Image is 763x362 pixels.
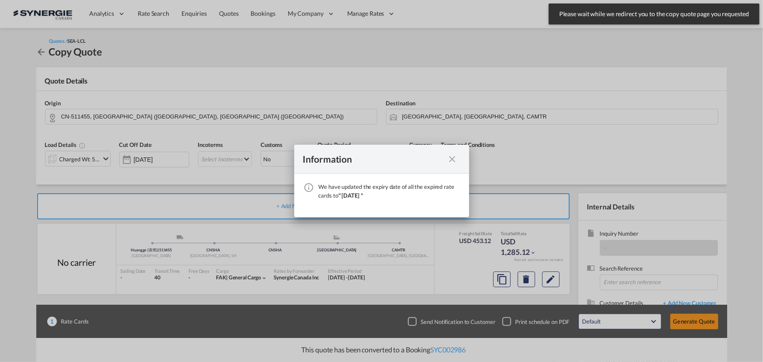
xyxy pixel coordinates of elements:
[319,182,460,200] div: We have updated the expiry date of all the expired rate cards to
[557,10,752,18] span: Please wait while we redirect you to the copy quote page you requested
[338,192,363,199] span: " [DATE] "
[447,154,458,164] md-icon: icon-close fg-AAA8AD cursor
[304,182,314,193] md-icon: icon-information-outline
[303,153,445,164] div: Information
[294,145,469,217] md-dialog: We have ...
